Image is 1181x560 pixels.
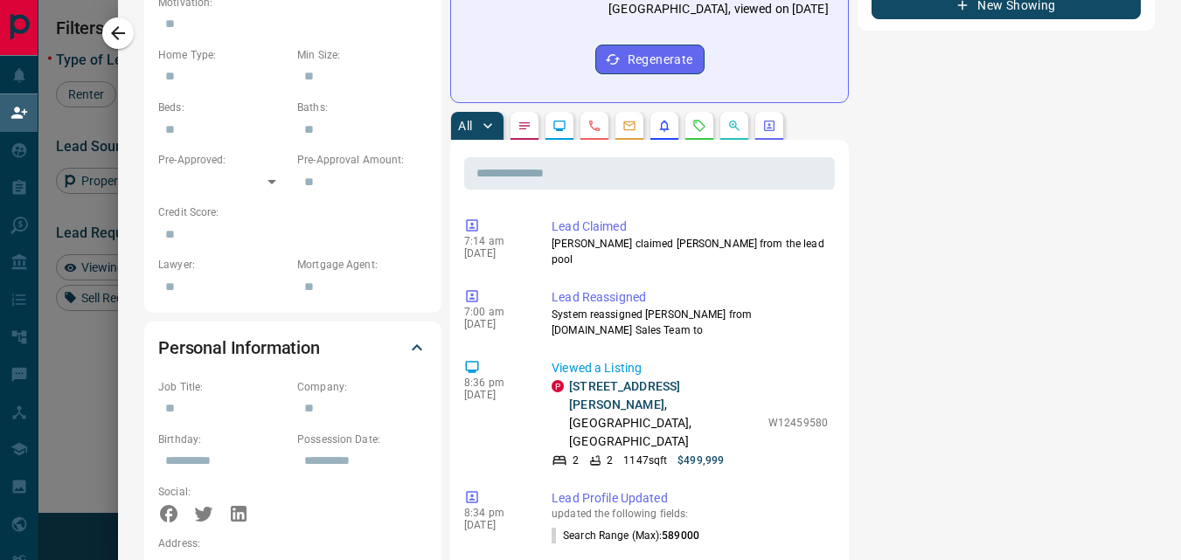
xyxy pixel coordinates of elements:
p: Beds: [158,100,288,115]
p: [DATE] [464,247,525,259]
p: [DATE] [464,519,525,531]
svg: Listing Alerts [657,119,671,133]
p: updated the following fields: [552,508,828,520]
p: Lead Profile Updated [552,489,828,508]
p: [PERSON_NAME] claimed [PERSON_NAME] from the lead pool [552,236,828,267]
svg: Opportunities [727,119,741,133]
p: [DATE] [464,389,525,401]
p: 7:14 am [464,235,525,247]
p: Job Title: [158,379,288,395]
p: System reassigned [PERSON_NAME] from [DOMAIN_NAME] Sales Team to [552,307,828,338]
p: 7:00 am [464,306,525,318]
p: W12459580 [768,415,828,431]
p: Lawyer: [158,257,288,273]
button: Regenerate [595,45,705,74]
p: Home Type: [158,47,288,63]
p: Baths: [297,100,427,115]
p: Company: [297,379,427,395]
svg: Calls [587,119,601,133]
a: [STREET_ADDRESS][PERSON_NAME] [569,379,680,411]
p: Search Range (Max) : [552,528,699,543]
p: 8:34 pm [464,507,525,519]
p: Birthday: [158,432,288,447]
p: 2 [607,453,613,468]
p: , [GEOGRAPHIC_DATA], [GEOGRAPHIC_DATA] [569,377,760,451]
p: Pre-Approval Amount: [297,152,427,168]
svg: Requests [692,119,706,133]
svg: Notes [518,119,531,133]
p: 8:36 pm [464,377,525,389]
p: All [458,120,472,132]
p: Viewed a Listing [552,359,828,377]
div: property.ca [552,380,564,392]
span: 589000 [662,529,699,542]
p: Pre-Approved: [158,152,288,168]
p: $499,999 [677,453,724,468]
p: Address: [158,536,427,551]
p: Possession Date: [297,432,427,447]
svg: Agent Actions [762,119,776,133]
p: 1147 sqft [623,453,667,468]
svg: Lead Browsing Activity [552,119,566,133]
p: Credit Score: [158,204,427,220]
p: Min Size: [297,47,427,63]
p: 2 [573,453,579,468]
p: [DATE] [464,318,525,330]
div: Personal Information [158,327,427,369]
svg: Emails [622,119,636,133]
p: Lead Reassigned [552,288,828,307]
p: Lead Claimed [552,218,828,236]
p: Social: [158,484,288,500]
h2: Personal Information [158,334,320,362]
p: Mortgage Agent: [297,257,427,273]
